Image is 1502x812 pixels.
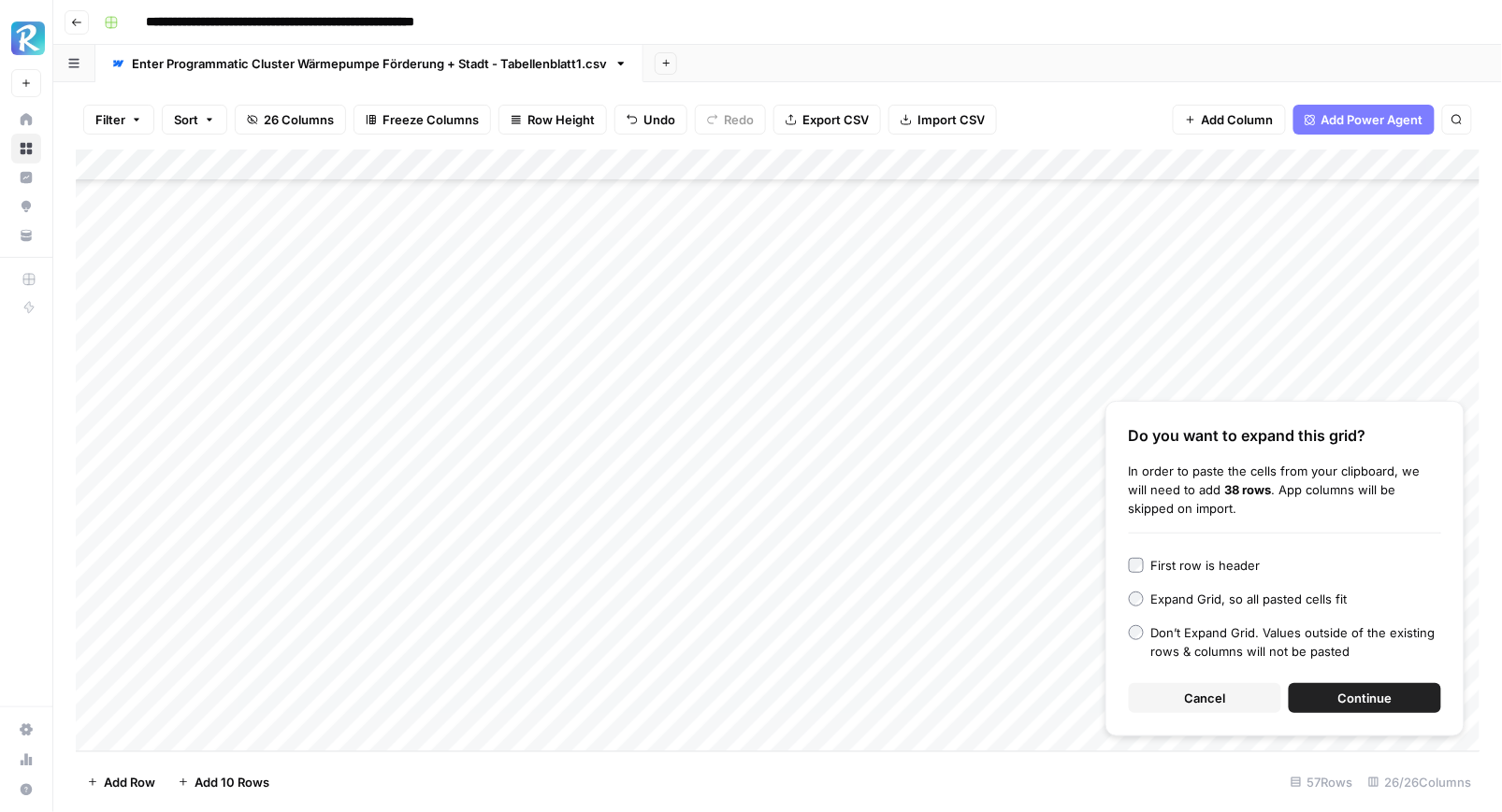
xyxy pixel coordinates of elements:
button: Row Height [498,105,607,135]
div: 57 Rows [1283,767,1361,797]
span: Import CSV [917,110,985,129]
span: Row Height [527,110,595,129]
span: Continue [1338,689,1393,707]
button: Add Row [76,767,166,797]
a: Your Data [11,221,41,250]
span: 26 Columns [264,110,334,129]
input: First row is header [1129,558,1144,573]
b: 38 rows [1225,482,1272,497]
div: In order to paste the cells from your clipboard, we will need to add . App columns will be skippe... [1129,462,1441,518]
span: Add 10 Rows [195,773,269,791]
span: Export CSV [802,110,869,129]
button: Add Column [1173,105,1286,135]
span: Freeze Columns [383,110,479,129]
span: Add Column [1202,110,1274,129]
a: Browse [11,134,41,164]
button: Help + Support [11,775,41,805]
button: Import CSV [888,105,997,135]
button: Freeze Columns [354,105,491,135]
button: Export CSV [773,105,881,135]
a: Enter Programmatic Cluster Wärmepumpe Förderung + Stadt - Tabellenblatt1.csv [95,45,643,82]
div: Enter Programmatic Cluster Wärmepumpe Förderung + Stadt - Tabellenblatt1.csv [132,54,607,73]
span: Redo [724,110,754,129]
input: Expand Grid, so all pasted cells fit [1129,591,1144,606]
span: Add Power Agent [1321,110,1423,129]
div: First row is header [1151,556,1261,575]
div: Do you want to expand this grid? [1129,424,1441,447]
button: Cancel [1129,683,1281,713]
span: Sort [174,110,198,129]
div: 26/26 Columns [1361,767,1480,797]
button: Workspace: Radyant [11,15,41,62]
a: Opportunities [11,192,41,221]
img: Radyant Logo [11,21,45,55]
div: Expand Grid, so all pasted cells fit [1151,590,1348,608]
button: Add 10 Rows [166,767,281,797]
a: Insights [11,163,41,192]
button: 26 Columns [235,105,346,135]
button: Filter [83,105,154,135]
span: Filter [95,110,125,129]
a: Home [11,105,41,135]
button: Redo [695,105,766,135]
span: Cancel [1185,689,1226,707]
a: Usage [11,745,41,775]
span: Undo [643,110,675,129]
span: Add Row [104,773,155,791]
a: Settings [11,715,41,745]
button: Undo [614,105,687,135]
button: Continue [1289,683,1441,713]
button: Sort [162,105,227,135]
input: Don’t Expand Grid. Values outside of the existing rows & columns will not be pasted [1129,625,1144,640]
button: Add Power Agent [1293,105,1435,135]
div: Don’t Expand Grid. Values outside of the existing rows & columns will not be pasted [1151,623,1441,661]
